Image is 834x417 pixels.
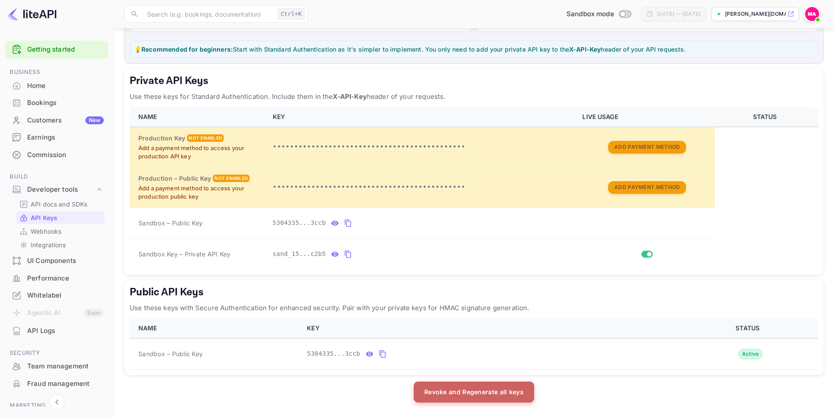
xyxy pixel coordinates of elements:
[577,107,715,127] th: LIVE USAGE
[805,7,819,21] img: Mohamed Aiman
[134,45,814,54] p: 💡 Start with Standard Authentication as it's simpler to implement. You only need to add your priv...
[130,319,302,338] th: NAME
[16,238,105,251] div: Integrations
[31,200,88,209] p: API docs and SDKs
[27,185,95,195] div: Developer tools
[5,77,108,94] a: Home
[5,147,108,163] a: Commission
[31,227,61,236] p: Webhooks
[85,116,104,124] div: New
[307,349,360,358] span: 5304335...3ccb
[130,285,818,299] h5: Public API Keys
[5,129,108,146] div: Earnings
[5,322,108,339] a: API Logs
[5,358,108,375] div: Team management
[5,252,108,269] a: UI Components
[138,133,185,143] h6: Production Key
[5,287,108,304] div: Whitelabel
[5,358,108,374] a: Team management
[608,141,686,154] button: Add Payment Method
[5,270,108,286] a: Performance
[141,46,233,53] strong: Recommended for beginners:
[5,95,108,111] a: Bookings
[19,213,101,222] a: API Keys
[19,240,101,249] a: Integrations
[27,291,104,301] div: Whitelabel
[5,112,108,129] div: CustomersNew
[27,98,104,108] div: Bookings
[680,319,818,338] th: STATUS
[5,252,108,270] div: UI Components
[273,249,326,259] span: sand_15...c2b5
[569,46,601,53] strong: X-API-Key
[608,143,686,150] a: Add Payment Method
[567,9,614,19] span: Sandbox mode
[5,348,108,358] span: Security
[563,9,634,19] div: Switch to Production mode
[715,107,818,127] th: STATUS
[27,133,104,143] div: Earnings
[5,182,108,197] div: Developer tools
[302,319,680,338] th: KEY
[273,218,326,228] span: 5304335...3ccb
[27,116,104,126] div: Customers
[138,174,211,183] h6: Production – Public Key
[267,107,577,127] th: KEY
[333,92,366,101] strong: X-API-Key
[31,213,57,222] p: API Keys
[5,77,108,95] div: Home
[130,303,818,313] p: Use these keys with Secure Authentication for enhanced security. Pair with your private keys for ...
[5,375,108,392] div: Fraud management
[5,401,108,410] span: Marketing
[27,45,104,55] a: Getting started
[5,129,108,145] a: Earnings
[278,8,305,20] div: Ctrl+K
[5,375,108,392] a: Fraud management
[5,41,108,59] div: Getting started
[608,181,686,194] button: Add Payment Method
[27,326,104,336] div: API Logs
[27,256,104,266] div: UI Components
[16,225,105,238] div: Webhooks
[5,172,108,182] span: Build
[138,250,230,258] span: Sandbox Key – Private API Key
[738,349,763,359] div: Active
[5,112,108,128] a: CustomersNew
[31,240,66,249] p: Integrations
[138,144,262,161] p: Add a payment method to access your production API key
[608,183,686,190] a: Add Payment Method
[213,175,250,182] div: Not enabled
[7,7,56,21] img: LiteAPI logo
[725,10,786,18] p: [PERSON_NAME][DOMAIN_NAME]...
[273,182,572,193] p: •••••••••••••••••••••••••••••••••••••••••••••
[273,142,572,152] p: •••••••••••••••••••••••••••••••••••••••••••••
[130,319,818,370] table: public api keys table
[19,227,101,236] a: Webhooks
[138,218,203,228] span: Sandbox – Public Key
[27,150,104,160] div: Commission
[27,361,104,371] div: Team management
[49,394,65,410] button: Collapse navigation
[27,379,104,389] div: Fraud management
[5,95,108,112] div: Bookings
[130,74,818,88] h5: Private API Keys
[16,211,105,224] div: API Keys
[19,200,101,209] a: API docs and SDKs
[5,67,108,77] span: Business
[5,270,108,287] div: Performance
[5,147,108,164] div: Commission
[130,107,818,270] table: private api keys table
[5,322,108,340] div: API Logs
[27,273,104,284] div: Performance
[138,349,203,358] span: Sandbox – Public Key
[16,198,105,210] div: API docs and SDKs
[142,5,274,23] input: Search (e.g. bookings, documentation)
[138,184,262,201] p: Add a payment method to access your production public key
[187,134,224,142] div: Not enabled
[414,382,534,403] button: Revoke and Regenerate all keys
[5,287,108,303] a: Whitelabel
[130,91,818,102] p: Use these keys for Standard Authentication. Include them in the header of your requests.
[130,107,267,127] th: NAME
[657,10,700,18] div: [DATE] — [DATE]
[27,81,104,91] div: Home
